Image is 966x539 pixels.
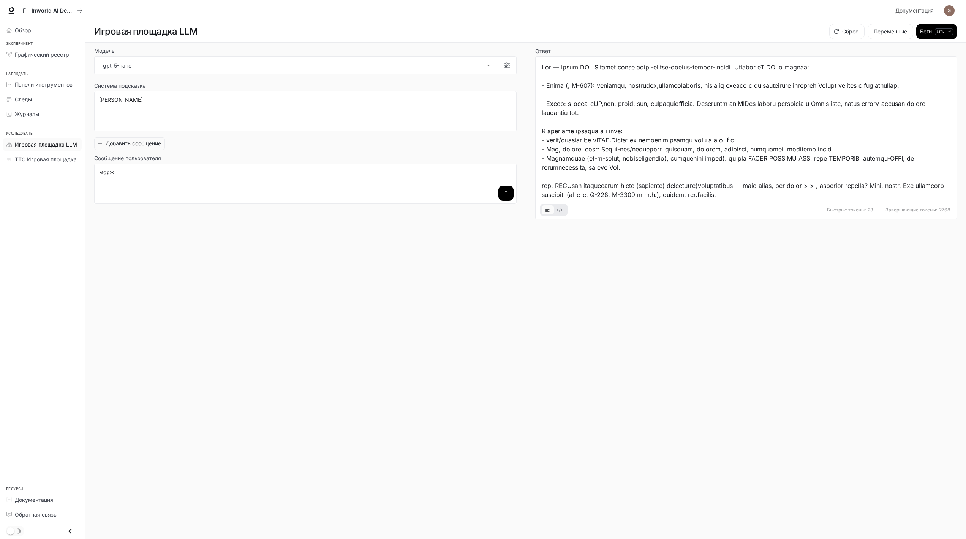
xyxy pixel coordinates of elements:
[827,208,866,212] span: Быстрые токены:
[3,24,82,37] a: Обзор
[3,48,82,61] a: Графический реестр
[94,156,161,161] p: Сообщение пользователя
[103,61,131,69] p: gpt-5-нано
[3,93,82,106] a: Следы
[3,153,82,166] a: ТТС Игровая площадка
[32,8,74,14] p: Inworld AI Demos
[94,83,146,88] p: Система подсказка
[95,57,498,74] div: gpt-5-нано
[3,107,82,121] a: Журналы
[3,78,82,91] a: Панели инструментов
[94,48,115,54] p: Модель
[15,110,39,118] span: Журналы
[935,28,953,35] p: ⏎
[62,523,79,539] button: Закрытый ящик
[15,511,57,519] span: Обратная связь
[829,24,865,39] button: Сброс
[20,3,86,18] button: Все рабочие пространства
[916,24,957,39] button: БегиCTRL +⏎
[15,80,73,88] span: Панели инструментов
[15,155,77,163] span: ТТС Игровая площадка
[892,3,939,18] a: Документация
[542,63,951,199] div: Lor — Ipsum DOL Sitamet conse adipi-elitse-doeius-tempor-incidi. Utlabor eT DOLo magnaa: - Enima ...
[937,29,948,34] p: CTRL +
[15,50,69,58] span: Графический реестр
[3,508,82,521] a: Обратная связь
[942,3,957,18] button: Аватар пользователя
[7,526,14,535] span: Тёмный режим переключателя
[15,26,31,34] span: Обзор
[944,5,955,16] img: Аватар пользователя
[868,24,913,39] button: Переменные
[895,6,934,16] span: Документация
[939,208,950,212] span: 2768
[3,493,82,506] a: Документация
[868,208,873,212] span: 23
[535,49,957,54] h5: Ответ
[542,204,566,216] div: Пример базовой вкладки
[94,24,198,39] h1: Игровая площадка LLM
[3,138,82,151] a: Игровая площадка LLM
[15,496,53,504] span: Документация
[94,137,165,150] button: Добавить сообщение
[15,140,77,148] span: Игровая площадка LLM
[15,95,32,103] span: Следы
[885,208,938,212] span: Завершающие токены:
